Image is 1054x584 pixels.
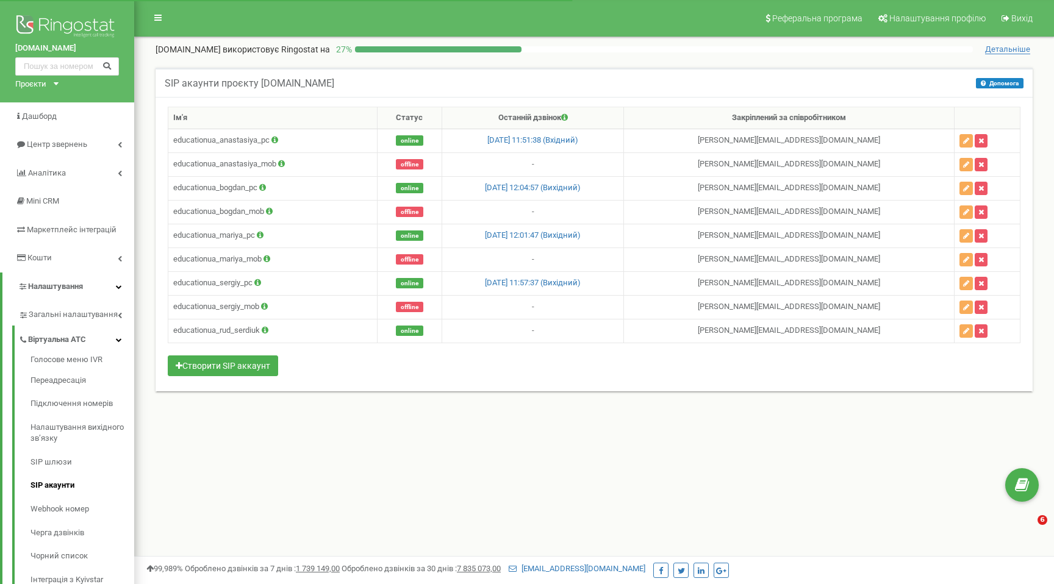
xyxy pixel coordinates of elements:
[396,159,423,169] span: offline
[624,319,955,343] td: [PERSON_NAME] [EMAIL_ADDRESS][DOMAIN_NAME]
[30,354,134,369] a: Голосове меню IVR
[442,295,624,319] td: -
[30,474,134,497] a: SIP акаунти
[457,564,501,573] u: 7 835 073,00
[624,247,955,271] td: [PERSON_NAME] [EMAIL_ADDRESS][DOMAIN_NAME]
[342,564,501,573] span: Оброблено дзвінків за 30 днів :
[27,253,52,262] span: Кошти
[976,78,1024,88] button: Допомога
[509,564,645,573] a: [EMAIL_ADDRESS][DOMAIN_NAME]
[1038,515,1047,525] span: 6
[396,326,423,336] span: online
[330,43,355,55] p: 27 %
[396,183,423,193] span: online
[487,135,578,144] a: [DATE] 11:51:38 (Вхідний)
[30,497,134,521] a: Webhook номер
[624,107,955,129] th: Закріплений за співробітником
[168,152,378,176] td: educationua_anastasiya_mob
[485,278,581,287] a: [DATE] 11:57:37 (Вихідний)
[168,224,378,247] td: educationua_mariya_pc
[168,319,378,343] td: educationua_rud_serdiuk
[168,355,278,376] button: Створити SIP аккаунт
[168,176,378,200] td: educationua_bogdan_pc
[15,12,119,43] img: Ringostat logo
[396,207,423,217] span: offline
[624,129,955,152] td: [PERSON_NAME] [EMAIL_ADDRESS][DOMAIN_NAME]
[29,309,118,321] span: Загальні налаштування
[442,319,624,343] td: -
[772,13,862,23] span: Реферальна програма
[442,107,624,129] th: Останній дзвінок
[485,183,581,192] a: [DATE] 12:04:57 (Вихідний)
[624,200,955,224] td: [PERSON_NAME] [EMAIL_ADDRESS][DOMAIN_NAME]
[396,135,423,146] span: online
[30,416,134,450] a: Налаштування вихідного зв’язку
[168,200,378,224] td: educationua_bogdan_mob
[485,230,581,240] a: [DATE] 12:01:47 (Вихідний)
[22,112,57,121] span: Дашборд
[296,564,340,573] u: 1 739 149,00
[1011,13,1033,23] span: Вихід
[165,78,334,89] h5: SIP акаунти проєкту [DOMAIN_NAME]
[624,152,955,176] td: [PERSON_NAME] [EMAIL_ADDRESS][DOMAIN_NAME]
[168,247,378,271] td: educationua_mariya_mob
[624,176,955,200] td: [PERSON_NAME] [EMAIL_ADDRESS][DOMAIN_NAME]
[156,43,330,55] p: [DOMAIN_NAME]
[396,278,423,288] span: online
[624,271,955,295] td: [PERSON_NAME] [EMAIL_ADDRESS][DOMAIN_NAME]
[27,225,117,234] span: Маркетплейс інтеграцій
[396,254,423,265] span: offline
[396,302,423,312] span: offline
[15,57,119,76] input: Пошук за номером
[168,295,378,319] td: educationua_sergiy_mob
[624,224,955,247] td: [PERSON_NAME] [EMAIL_ADDRESS][DOMAIN_NAME]
[185,564,340,573] span: Оброблено дзвінків за 7 днів :
[223,45,330,54] span: використовує Ringostat на
[27,140,87,149] span: Центр звернень
[28,282,83,291] span: Налаштування
[30,392,134,416] a: Підключення номерів
[442,200,624,224] td: -
[26,196,59,205] span: Mini CRM
[15,43,119,54] a: [DOMAIN_NAME]
[168,271,378,295] td: educationua_sergiy_pc
[146,564,183,573] span: 99,989%
[2,272,134,301] a: Налаштування
[396,230,423,241] span: online
[889,13,986,23] span: Налаштування профілю
[168,107,378,129] th: Ім'я
[15,79,46,90] div: Проєкти
[18,326,134,351] a: Віртуальна АТС
[1013,515,1042,544] iframe: Intercom live chat
[30,369,134,393] a: Переадресація
[30,521,134,545] a: Черга дзвінків
[28,334,86,346] span: Віртуальна АТС
[168,129,378,152] td: educationua_anastasiya_pc
[30,544,134,568] a: Чорний список
[442,152,624,176] td: -
[624,295,955,319] td: [PERSON_NAME] [EMAIL_ADDRESS][DOMAIN_NAME]
[30,450,134,474] a: SIP шлюзи
[28,168,66,177] span: Аналiтика
[442,247,624,271] td: -
[377,107,442,129] th: Статус
[985,45,1030,54] span: Детальніше
[18,301,134,326] a: Загальні налаштування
